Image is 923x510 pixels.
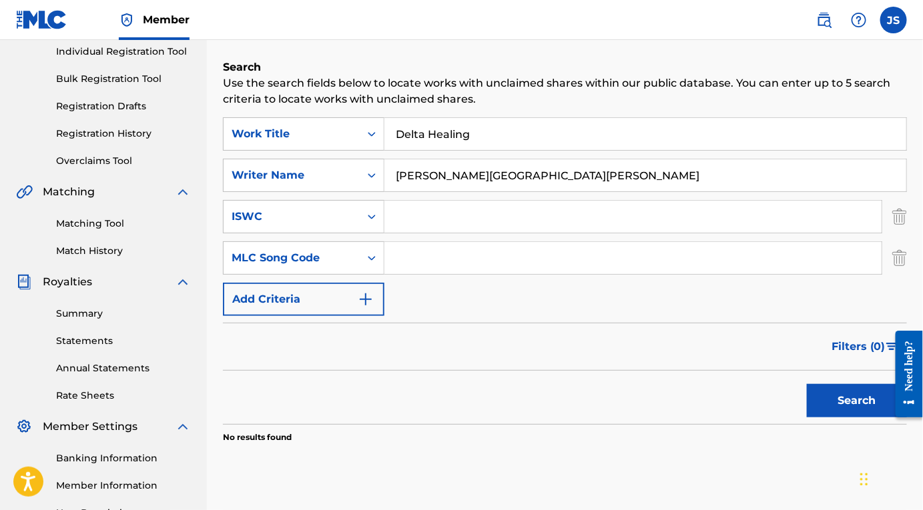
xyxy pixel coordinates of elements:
a: Individual Registration Tool [56,45,191,59]
div: Work Title [232,126,352,142]
a: Member Information [56,479,191,493]
span: Matching [43,184,95,200]
div: User Menu [880,7,907,33]
div: Writer Name [232,167,352,183]
a: Rate Sheets [56,389,191,403]
span: Member [143,12,190,27]
a: Public Search [811,7,838,33]
a: Summary [56,307,191,321]
button: Search [807,384,907,417]
a: Registration History [56,127,191,141]
iframe: Resource Center [886,319,923,430]
div: ISWC [232,209,352,225]
h6: Search [223,59,907,75]
img: help [851,12,867,28]
img: Member Settings [16,419,32,435]
img: Matching [16,184,33,200]
button: Add Criteria [223,283,384,316]
a: Matching Tool [56,217,191,231]
img: expand [175,419,191,435]
div: Drag [860,459,868,499]
a: Registration Drafts [56,99,191,113]
a: Bulk Registration Tool [56,72,191,86]
p: Use the search fields below to locate works with unclaimed shares within our public database. You... [223,75,907,107]
a: Statements [56,334,191,348]
p: No results found [223,431,292,443]
span: Member Settings [43,419,137,435]
div: MLC Song Code [232,250,352,266]
a: Match History [56,244,191,258]
a: Overclaims Tool [56,154,191,168]
img: expand [175,184,191,200]
a: Banking Information [56,451,191,465]
a: Annual Statements [56,361,191,375]
span: Royalties [43,274,92,290]
img: Delete Criterion [892,200,907,233]
img: Royalties [16,274,32,290]
img: search [816,12,832,28]
iframe: Chat Widget [856,446,923,510]
span: Filters ( 0 ) [832,339,886,355]
img: MLC Logo [16,10,67,29]
form: Search Form [223,117,907,424]
img: expand [175,274,191,290]
div: Help [846,7,872,33]
img: Delete Criterion [892,241,907,275]
img: 9d2ae6d4665cec9f34b9.svg [358,291,374,307]
img: Top Rightsholder [119,12,135,28]
button: Filters (0) [824,330,907,363]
